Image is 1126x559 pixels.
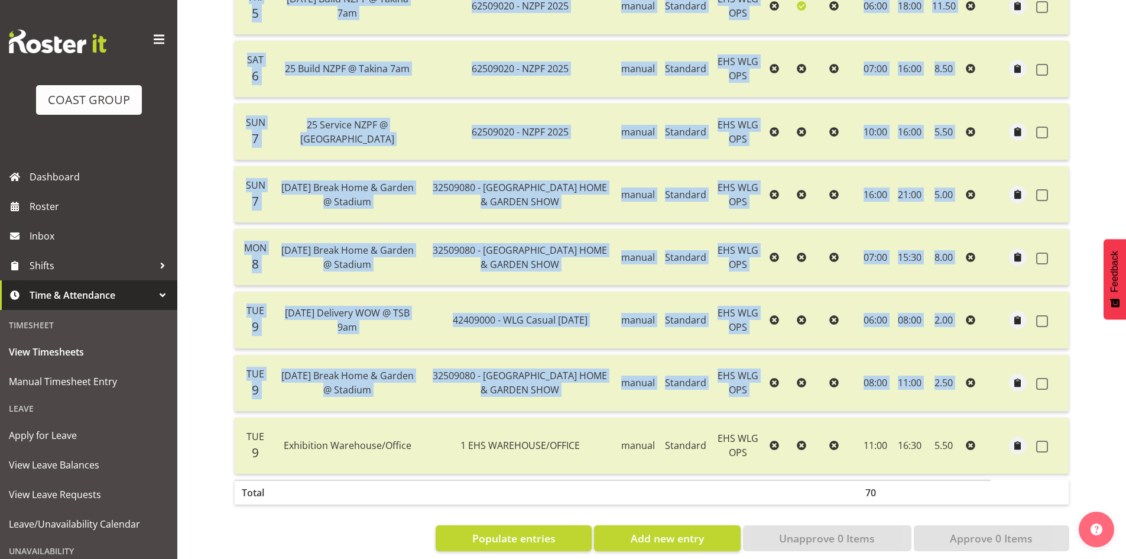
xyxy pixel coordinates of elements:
[9,426,168,444] span: Apply for Leave
[281,244,414,271] span: [DATE] Break Home & Garden @ Stadium
[893,355,926,412] td: 11:00
[246,304,264,317] span: Tue
[718,55,758,82] span: EHS WLG OPS
[9,486,168,503] span: View Leave Requests
[30,168,171,186] span: Dashboard
[252,67,259,84] span: 6
[926,292,962,348] td: 2.00
[30,198,171,215] span: Roster
[926,41,962,98] td: 8.50
[858,229,893,286] td: 07:00
[1109,251,1120,292] span: Feedback
[660,41,711,98] td: Standard
[252,130,259,147] span: 7
[914,525,1069,551] button: Approve 0 Items
[1091,524,1102,535] img: help-xxl-2.png
[246,179,265,192] span: Sun
[3,313,174,337] div: Timesheet
[893,166,926,223] td: 21:00
[30,227,171,245] span: Inbox
[235,480,271,505] th: Total
[9,30,106,53] img: Rosterit website logo
[621,251,655,264] span: manual
[926,166,962,223] td: 5.00
[718,118,758,146] span: EHS WLG OPS
[718,244,758,271] span: EHS WLG OPS
[453,314,588,327] span: 42409000 - WLG Casual [DATE]
[460,439,580,452] span: 1 EHS WAREHOUSE/OFFICE
[926,229,962,286] td: 8.00
[3,396,174,421] div: Leave
[3,421,174,450] a: Apply for Leave
[433,244,607,271] span: 32509080 - [GEOGRAPHIC_DATA] HOME & GARDEN SHOW
[3,480,174,509] a: View Leave Requests
[718,432,758,459] span: EHS WLG OPS
[858,104,893,160] td: 10:00
[950,531,1033,546] span: Approve 0 Items
[281,181,414,208] span: [DATE] Break Home & Garden @ Stadium
[472,62,569,75] span: 62509020 - NZPF 2025
[660,104,711,160] td: Standard
[893,292,926,348] td: 08:00
[631,531,704,546] span: Add new entry
[3,450,174,480] a: View Leave Balances
[926,418,962,474] td: 5.50
[252,256,259,272] span: 8
[594,525,740,551] button: Add new entry
[893,229,926,286] td: 15:30
[858,418,893,474] td: 11:00
[660,418,711,474] td: Standard
[3,337,174,367] a: View Timesheets
[718,306,758,334] span: EHS WLG OPS
[926,104,962,160] td: 5.50
[252,193,259,209] span: 7
[433,369,607,396] span: 32509080 - [GEOGRAPHIC_DATA] HOME & GARDEN SHOW
[1104,239,1126,319] button: Feedback - Show survey
[30,257,154,274] span: Shifts
[252,444,259,461] span: 9
[893,418,926,474] td: 16:30
[436,525,592,551] button: Populate entries
[858,166,893,223] td: 16:00
[285,306,410,334] span: [DATE] Delivery WOW @ TSB 9am
[300,118,394,146] span: 25 Service NZPF @ [GEOGRAPHIC_DATA]
[244,241,267,254] span: Mon
[9,373,168,390] span: Manual Timesheet Entry
[858,355,893,412] td: 08:00
[660,166,711,223] td: Standard
[621,62,655,75] span: manual
[433,181,607,208] span: 32509080 - [GEOGRAPHIC_DATA] HOME & GARDEN SHOW
[660,229,711,286] td: Standard
[926,355,962,412] td: 2.50
[9,343,168,361] span: View Timesheets
[3,509,174,539] a: Leave/Unavailability Calendar
[252,5,259,21] span: 5
[718,369,758,396] span: EHS WLG OPS
[660,292,711,348] td: Standard
[660,355,711,412] td: Standard
[621,125,655,138] span: manual
[285,62,410,75] span: 25 Build NZPF @ Takina 7am
[472,531,556,546] span: Populate entries
[472,125,569,138] span: 62509020 - NZPF 2025
[621,188,655,201] span: manual
[858,292,893,348] td: 06:00
[9,456,168,474] span: View Leave Balances
[743,525,911,551] button: Unapprove 0 Items
[252,318,259,335] span: 9
[893,41,926,98] td: 16:00
[893,104,926,160] td: 16:00
[718,181,758,208] span: EHS WLG OPS
[281,369,414,396] span: [DATE] Break Home & Garden @ Stadium
[284,439,411,452] span: Exhibition Warehouse/Office
[621,314,655,327] span: manual
[858,480,893,505] th: 70
[30,286,154,304] span: Time & Attendance
[246,116,265,129] span: Sun
[246,367,264,380] span: Tue
[48,91,130,109] div: COAST GROUP
[247,53,264,66] span: Sat
[3,367,174,396] a: Manual Timesheet Entry
[621,439,655,452] span: manual
[858,41,893,98] td: 07:00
